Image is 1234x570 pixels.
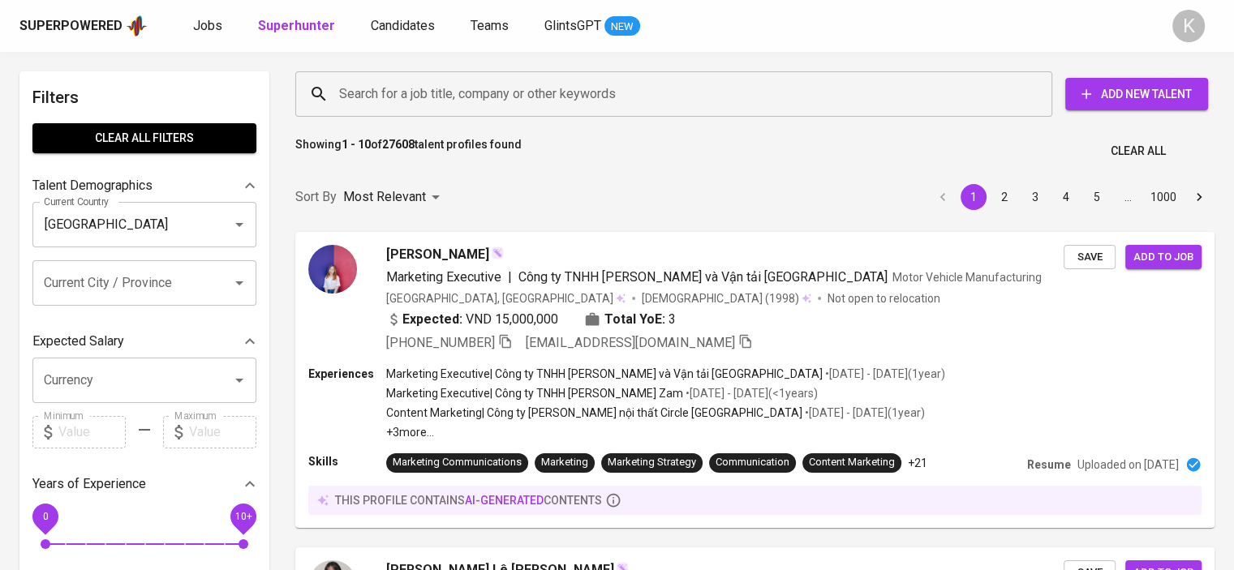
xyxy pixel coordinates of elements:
[642,290,765,306] span: [DEMOGRAPHIC_DATA]
[892,271,1042,284] span: Motor Vehicle Manufacturing
[642,290,811,306] div: (1998)
[371,18,435,33] span: Candidates
[669,310,676,329] span: 3
[471,18,509,33] span: Teams
[371,16,438,36] a: Candidates
[604,19,640,35] span: NEW
[1072,248,1107,267] span: Save
[19,14,148,38] a: Superpoweredapp logo
[1065,78,1208,110] button: Add New Talent
[228,272,251,294] button: Open
[386,424,945,440] p: +3 more ...
[465,494,544,507] span: AI-generated
[1172,10,1205,42] div: K
[32,123,256,153] button: Clear All filters
[1077,456,1179,473] p: Uploaded on [DATE]
[716,455,789,470] div: Communication
[228,369,251,392] button: Open
[308,245,357,294] img: 1718ecc844553fd40f2edd25625eb89a.jpg
[386,290,626,306] div: [GEOGRAPHIC_DATA], [GEOGRAPHIC_DATA]
[1146,184,1181,210] button: Go to page 1000
[471,16,512,36] a: Teams
[386,385,683,401] p: Marketing Executive | Công ty TNHH [PERSON_NAME] Zam
[234,510,252,521] span: 10+
[927,184,1215,210] nav: pagination navigation
[193,18,222,33] span: Jobs
[518,269,888,285] span: Công ty TNHH [PERSON_NAME] và Vận tải [GEOGRAPHIC_DATA]
[541,455,588,470] div: Marketing
[32,474,146,494] p: Years of Experience
[189,416,256,448] input: Value
[193,16,226,36] a: Jobs
[1078,84,1195,105] span: Add New Talent
[32,169,256,202] div: Talent Demographics
[1053,184,1079,210] button: Go to page 4
[828,290,940,306] p: Not open to relocation
[32,176,153,195] p: Talent Demographics
[342,138,371,151] b: 1 - 10
[42,510,48,521] span: 0
[19,17,123,36] div: Superpowered
[683,385,818,401] p: • [DATE] - [DATE] ( <1 years )
[32,325,256,358] div: Expected Salary
[526,335,735,350] span: [EMAIL_ADDRESS][DOMAIN_NAME]
[991,184,1017,210] button: Go to page 2
[608,455,696,470] div: Marketing Strategy
[58,416,126,448] input: Value
[386,366,823,382] p: Marketing Executive | Công ty TNHH [PERSON_NAME] và Vận tải [GEOGRAPHIC_DATA]
[544,16,640,36] a: GlintsGPT NEW
[1064,245,1116,270] button: Save
[544,18,601,33] span: GlintsGPT
[908,455,927,471] p: +21
[823,366,945,382] p: • [DATE] - [DATE] ( 1 year )
[802,405,925,421] p: • [DATE] - [DATE] ( 1 year )
[809,455,895,470] div: Content Marketing
[343,182,445,212] div: Most Relevant
[1104,136,1172,166] button: Clear All
[508,268,512,287] span: |
[258,18,335,33] b: Superhunter
[45,128,243,148] span: Clear All filters
[295,232,1215,528] a: [PERSON_NAME]Marketing Executive|Công ty TNHH [PERSON_NAME] và Vận tải [GEOGRAPHIC_DATA]Motor Veh...
[32,468,256,500] div: Years of Experience
[1027,456,1071,473] p: Resume
[343,187,426,207] p: Most Relevant
[308,453,386,469] p: Skills
[386,269,501,285] span: Marketing Executive
[386,335,495,350] span: [PHONE_NUMBER]
[258,16,338,36] a: Superhunter
[32,84,256,110] h6: Filters
[386,310,558,329] div: VND 15,000,000
[1133,248,1193,267] span: Add to job
[393,455,522,470] div: Marketing Communications
[335,492,602,508] p: this profile contains contents
[402,310,462,329] b: Expected:
[1115,189,1141,205] div: …
[491,246,504,259] img: magic_wand.svg
[126,14,148,38] img: app logo
[382,138,415,151] b: 27608
[1111,141,1166,161] span: Clear All
[1125,245,1202,270] button: Add to job
[308,366,386,382] p: Experiences
[32,332,124,351] p: Expected Salary
[604,310,665,329] b: Total YoE:
[295,136,522,166] p: Showing of talent profiles found
[386,245,489,264] span: [PERSON_NAME]
[228,213,251,236] button: Open
[295,187,337,207] p: Sort By
[961,184,987,210] button: page 1
[1084,184,1110,210] button: Go to page 5
[1186,184,1212,210] button: Go to next page
[386,405,802,421] p: Content Marketing | Công ty [PERSON_NAME] nội thất Circle [GEOGRAPHIC_DATA]
[1022,184,1048,210] button: Go to page 3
